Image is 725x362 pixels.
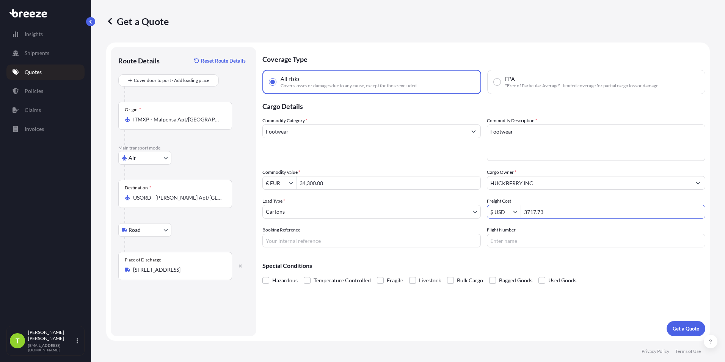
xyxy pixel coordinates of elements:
[263,124,467,138] input: Select a commodity type
[262,47,705,70] p: Coverage Type
[6,121,85,137] a: Invoices
[106,15,169,27] p: Get a Quote
[467,124,480,138] button: Show suggestions
[25,68,42,76] p: Quotes
[190,55,249,67] button: Reset Route Details
[25,125,44,133] p: Invoices
[133,266,223,274] input: Place of Discharge
[129,226,141,234] span: Road
[642,348,669,354] a: Privacy Policy
[133,116,223,123] input: Origin
[521,205,705,219] input: Enter amount
[118,145,249,151] p: Main transport mode
[6,27,85,42] a: Insights
[262,226,300,234] label: Booking Reference
[25,30,43,38] p: Insights
[25,106,41,114] p: Claims
[262,94,705,117] p: Cargo Details
[281,75,300,83] span: All risks
[419,275,441,286] span: Livestock
[16,337,20,345] span: T
[263,176,289,190] input: Commodity Value
[548,275,576,286] span: Used Goods
[272,275,298,286] span: Hazardous
[269,79,276,85] input: All risksCovers losses or damages due to any cause, except for those excluded
[513,208,521,216] button: Show suggestions
[118,223,171,237] button: Select transport
[262,197,285,205] span: Load Type
[262,168,300,176] label: Commodity Value
[505,75,515,83] span: FPA
[134,77,209,84] span: Cover door to port - Add loading place
[262,234,481,247] input: Your internal reference
[129,154,136,162] span: Air
[6,83,85,99] a: Policies
[673,325,699,332] p: Get a Quote
[118,56,160,65] p: Route Details
[25,49,49,57] p: Shipments
[505,83,658,89] span: "Free of Particular Average" - limited coverage for partial cargo loss or damage
[125,257,161,263] div: Place of Discharge
[125,107,141,113] div: Origin
[28,343,75,352] p: [EMAIL_ADDRESS][DOMAIN_NAME]
[494,79,501,85] input: FPA"Free of Particular Average" - limited coverage for partial cargo loss or damage
[6,102,85,118] a: Claims
[499,275,532,286] span: Bagged Goods
[281,83,417,89] span: Covers losses or damages due to any cause, except for those excluded
[25,87,43,95] p: Policies
[487,205,513,219] input: Freight Cost
[133,194,223,201] input: Destination
[262,117,308,124] label: Commodity Category
[262,263,705,269] p: Special Conditions
[125,185,151,191] div: Destination
[266,208,285,216] span: Cartons
[28,329,75,342] p: [PERSON_NAME] [PERSON_NAME]
[691,176,705,190] button: Show suggestions
[262,205,481,219] button: Cartons
[118,74,219,87] button: Cover door to port - Add loading place
[675,348,701,354] a: Terms of Use
[6,46,85,61] a: Shipments
[487,234,705,247] input: Enter name
[387,275,403,286] span: Fragile
[667,321,705,336] button: Get a Quote
[487,197,511,205] label: Freight Cost
[487,226,516,234] label: Flight Number
[457,275,483,286] span: Bulk Cargo
[201,57,246,65] p: Reset Route Details
[487,176,691,190] input: Full name
[289,179,296,187] button: Show suggestions
[487,168,516,176] label: Cargo Owner
[6,65,85,80] a: Quotes
[297,176,480,190] input: Type amount
[487,117,537,124] label: Commodity Description
[314,275,371,286] span: Temperature Controlled
[118,151,171,165] button: Select transport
